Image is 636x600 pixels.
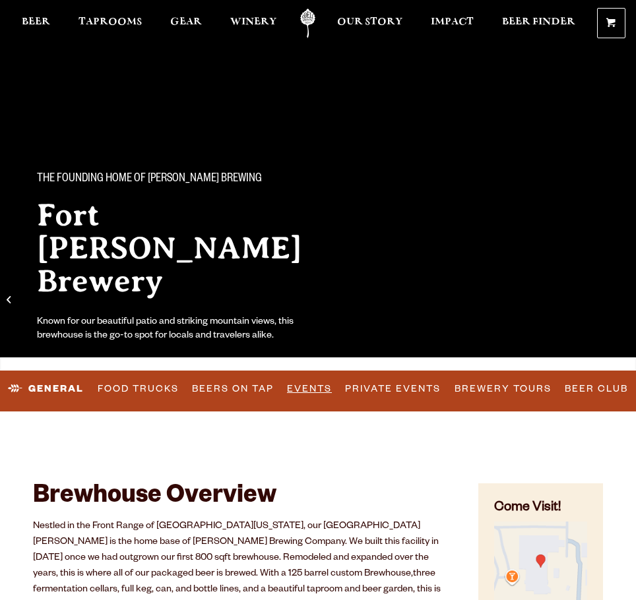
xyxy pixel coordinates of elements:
a: Beer Club [559,374,633,404]
a: Beer [22,9,50,38]
a: Private Events [340,374,446,404]
a: General [3,374,89,404]
a: Events [282,374,337,404]
a: Beer Finder [502,9,575,38]
a: Brewery Tours [449,374,557,404]
h2: Fort [PERSON_NAME] Brewery [37,198,322,297]
span: Beer Finder [502,16,575,27]
a: Gear [170,9,202,38]
a: Taprooms [79,9,142,38]
a: Winery [230,9,276,38]
span: Impact [431,16,474,27]
a: Odell Home [291,9,324,38]
div: Known for our beautiful patio and striking mountain views, this brewhouse is the go-to spot for l... [37,316,322,344]
a: Our Story [337,9,402,38]
a: Food Trucks [92,374,184,404]
span: The Founding Home of [PERSON_NAME] Brewing [37,171,262,188]
a: Beers on Tap [187,374,279,404]
span: Gear [170,16,202,27]
span: Winery [230,16,276,27]
span: Taprooms [79,16,142,27]
span: Our Story [337,16,402,27]
span: Beer [22,16,50,27]
h2: Brewhouse Overview [33,483,445,512]
a: Impact [431,9,474,38]
h4: Come Visit! [494,499,587,518]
